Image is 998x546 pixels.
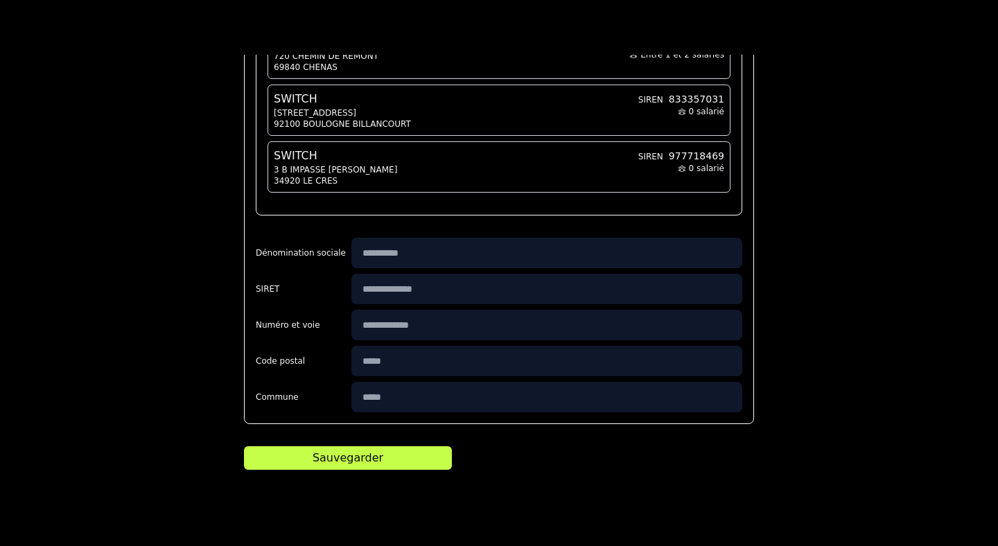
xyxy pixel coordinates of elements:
[669,149,724,163] span: 977718469
[689,107,724,116] span: 0 salarié
[256,283,346,294] label: SIRET
[256,355,346,367] label: Code postal
[303,62,338,73] span: CHENAS
[274,164,397,175] span: 3 B IMPASSE [PERSON_NAME]
[313,450,383,466] div: Sauvegarder
[669,92,724,106] span: 833357031
[256,319,346,331] label: Numéro et voie
[274,107,411,118] span: [STREET_ADDRESS]
[274,91,405,107] span: SWITCH
[689,164,724,173] span: 0 salarié
[303,118,411,130] span: BOULOGNE BILLANCOURT
[640,50,724,60] span: Entre 1 et 2 salariés
[274,62,300,73] span: 69840
[274,51,378,62] span: 720 CHEMIN DE REMONT
[256,247,346,258] label: Dénomination sociale
[303,175,338,186] span: LE CRES
[274,148,392,164] span: SWITCH
[274,118,300,130] span: 92100
[256,391,346,403] label: Commune
[274,175,300,186] span: 34920
[638,94,663,105] span: SIREN
[638,151,663,162] span: SIREN
[244,446,452,470] button: Sauvegarder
